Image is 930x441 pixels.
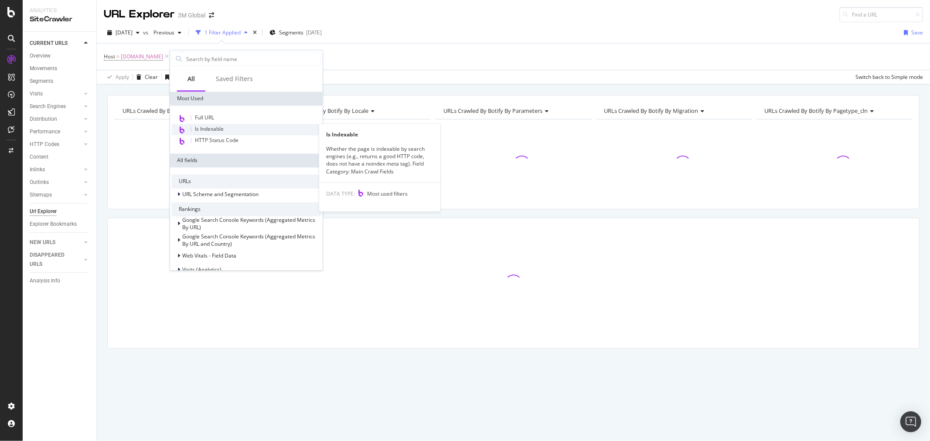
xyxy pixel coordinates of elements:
[30,190,82,200] a: Sitemaps
[216,75,253,83] div: Saved Filters
[603,104,744,118] h4: URLs Crawled By Botify By migration
[182,252,236,259] span: Web Vitals - Field Data
[326,190,355,197] span: DATA TYPE:
[150,26,185,40] button: Previous
[30,89,43,98] div: Visits
[182,216,315,231] span: Google Search Console Keywords (Aggregated Metrics By URL)
[266,26,325,40] button: Segments[DATE]
[30,251,74,269] div: DISAPPEARED URLS
[30,140,59,149] div: HTTP Codes
[911,29,923,36] div: Save
[116,29,133,36] span: 2025 Aug. 17th
[182,266,221,273] span: Visits (Analytics)
[281,104,423,118] h4: URLs Crawled By Botify By locale
[900,411,921,432] div: Open Intercom Messenger
[104,70,129,84] button: Apply
[30,14,89,24] div: SiteCrawler
[185,52,320,65] input: Search by field name
[30,77,53,86] div: Segments
[30,190,52,200] div: Sitemaps
[30,178,49,187] div: Outlinks
[182,191,259,198] span: URL Scheme and Segmentation
[30,77,90,86] a: Segments
[30,89,82,98] a: Visits
[192,26,251,40] button: 1 Filter Applied
[30,127,82,136] a: Performance
[30,153,48,162] div: Content
[116,53,119,60] span: =
[367,190,408,197] span: Most used filters
[195,136,238,144] span: HTTP Status Code
[195,125,224,132] span: Is Indexable
[195,114,214,121] span: Full URL
[319,131,440,138] div: Is Indexable
[30,115,82,124] a: Distribution
[839,7,923,22] input: Find a URL
[765,107,868,115] span: URLs Crawled By Botify By pagetype_cln
[30,238,82,247] a: NEW URLS
[306,29,322,36] div: [DATE]
[442,104,583,118] h4: URLs Crawled By Botify By parameters
[143,29,150,36] span: vs
[30,51,51,61] div: Overview
[172,202,321,216] div: Rankings
[283,107,368,115] span: URLs Crawled By Botify By locale
[319,145,440,175] div: Whether the page is indexable by search engines (e.g., returns a good HTTP code, does not have a ...
[852,70,923,84] button: Switch back to Simple mode
[763,104,905,118] h4: URLs Crawled By Botify By pagetype_cln
[30,115,57,124] div: Distribution
[30,102,82,111] a: Search Engines
[204,29,241,36] div: 1 Filter Applied
[123,107,216,115] span: URLs Crawled By Botify By pagetype
[170,92,323,105] div: Most Used
[30,165,82,174] a: Inlinks
[30,39,68,48] div: CURRENT URLS
[30,207,90,216] a: Url Explorer
[30,102,66,111] div: Search Engines
[30,238,55,247] div: NEW URLS
[30,64,57,73] div: Movements
[30,207,57,216] div: Url Explorer
[30,39,82,48] a: CURRENT URLS
[30,165,45,174] div: Inlinks
[104,7,174,22] div: URL Explorer
[170,153,323,167] div: All fields
[182,233,315,248] span: Google Search Console Keywords (Aggregated Metrics By URL and Country)
[30,140,82,149] a: HTTP Codes
[30,7,89,14] div: Analytics
[172,174,321,188] div: URLs
[150,29,174,36] span: Previous
[30,153,90,162] a: Content
[178,11,205,20] div: 3M Global
[162,70,184,84] button: Save
[30,127,60,136] div: Performance
[209,12,214,18] div: arrow-right-arrow-left
[855,73,923,81] div: Switch back to Simple mode
[145,73,158,81] div: Clear
[604,107,698,115] span: URLs Crawled By Botify By migration
[30,220,90,229] a: Explorer Bookmarks
[30,276,60,285] div: Analysis Info
[104,53,115,60] span: Host
[104,26,143,40] button: [DATE]
[30,220,77,229] div: Explorer Bookmarks
[30,64,90,73] a: Movements
[30,178,82,187] a: Outlinks
[121,104,262,118] h4: URLs Crawled By Botify By pagetype
[30,251,82,269] a: DISAPPEARED URLS
[116,73,129,81] div: Apply
[279,29,303,36] span: Segments
[900,26,923,40] button: Save
[133,70,158,84] button: Clear
[30,276,90,285] a: Analysis Info
[121,51,163,63] span: [DOMAIN_NAME]
[187,75,195,83] div: All
[443,107,542,115] span: URLs Crawled By Botify By parameters
[30,51,90,61] a: Overview
[251,28,259,37] div: times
